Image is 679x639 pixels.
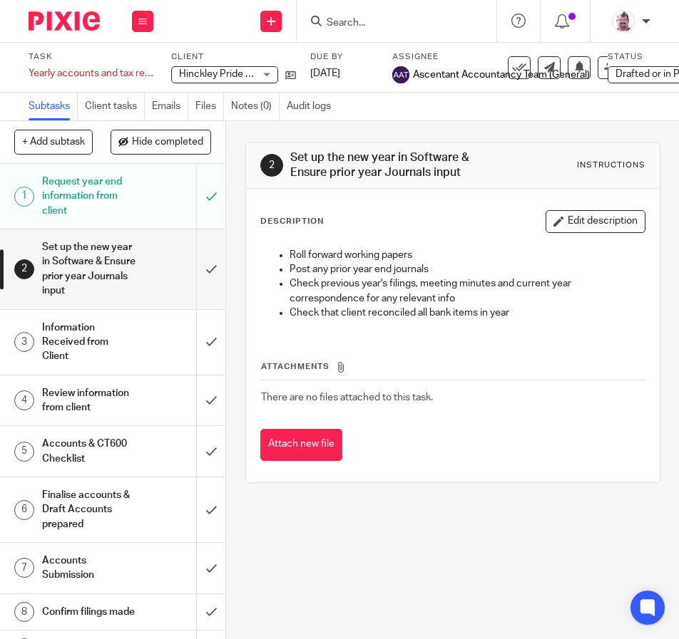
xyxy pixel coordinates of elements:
[85,93,145,120] a: Client tasks
[14,332,34,352] div: 3
[290,150,483,181] h1: Set up the new year in Software & Ensure prior year Journals input
[325,17,454,30] input: Search
[14,500,34,520] div: 6
[42,484,136,535] h1: Finalise accounts & Draft Accounts prepared
[546,210,645,233] button: Edit description
[14,442,34,462] div: 5
[260,154,283,177] div: 2
[14,259,34,279] div: 2
[310,51,374,63] label: Due by
[392,66,409,83] img: svg%3E
[260,429,342,461] button: Attach new file
[42,171,136,222] h1: Request year end information from client
[42,383,136,419] h1: Review information from client
[14,390,34,410] div: 4
[14,558,34,578] div: 7
[29,11,100,31] img: Pixie
[29,66,153,80] div: Yearly accounts and tax return
[171,51,296,63] label: Client
[577,160,645,171] div: Instructions
[392,51,590,63] label: Assignee
[29,93,78,120] a: Subtasks
[42,550,136,586] h1: Accounts Submission
[290,248,645,262] p: Roll forward working papers
[260,216,324,227] p: Description
[179,69,262,79] span: Hinckley Pride CIC
[287,93,338,120] a: Audit logs
[42,317,136,368] h1: Information Received from Client
[290,306,645,320] p: Check that client reconciled all bank items in year
[42,601,136,623] h1: Confirm filings made
[261,393,433,402] span: There are no files attached to this task.
[310,68,340,78] span: [DATE]
[14,130,93,154] button: + Add subtask
[612,10,635,33] img: KD3.png
[413,68,590,82] span: Ascentant Accountancy Team (General)
[195,93,224,120] a: Files
[132,137,203,148] span: Hide completed
[42,237,136,301] h1: Set up the new year in Software & Ensure prior year Journals input
[111,130,211,154] button: Hide completed
[14,187,34,207] div: 1
[290,276,645,306] p: Check previous year's filings, meeting minutes and current year correspondence for any relevant info
[152,93,188,120] a: Emails
[261,363,330,370] span: Attachments
[42,433,136,469] h1: Accounts & CT600 Checklist
[29,51,153,63] label: Task
[14,602,34,622] div: 8
[290,262,645,276] p: Post any prior year end journals
[231,93,280,120] a: Notes (0)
